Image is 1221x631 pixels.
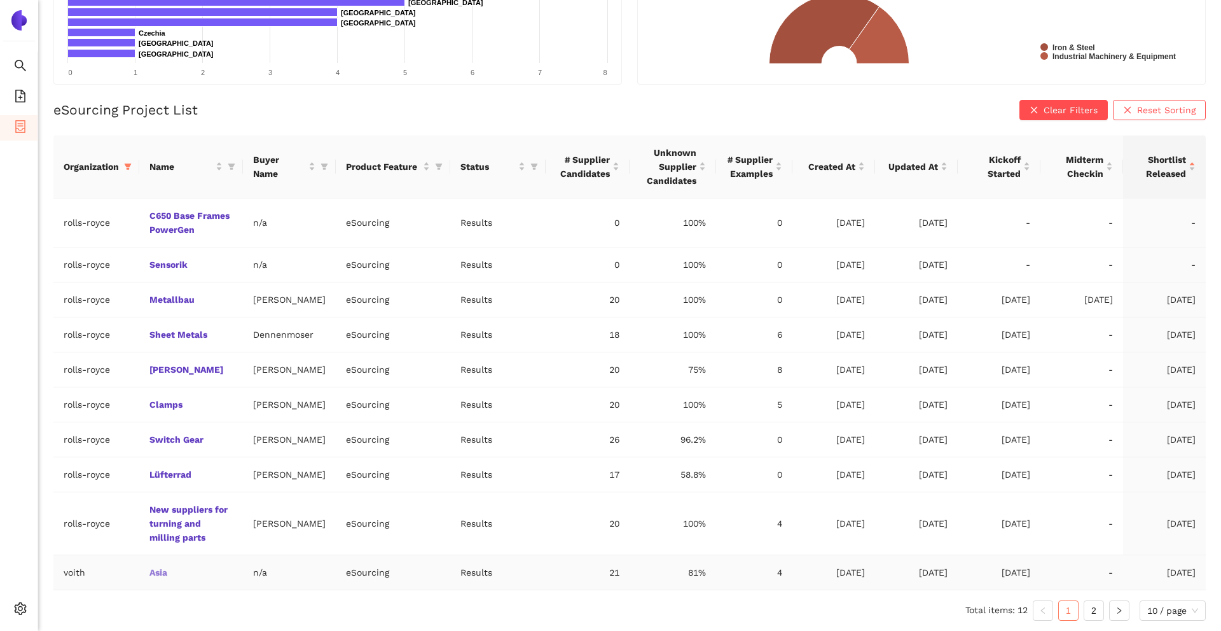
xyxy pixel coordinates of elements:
span: filter [124,163,132,170]
span: filter [530,163,538,170]
td: [PERSON_NAME] [243,352,336,387]
text: [GEOGRAPHIC_DATA] [139,50,214,58]
td: - [1040,422,1123,457]
td: 0 [546,247,629,282]
td: - [1040,457,1123,492]
td: [PERSON_NAME] [243,492,336,555]
span: Shortlist Released [1133,153,1186,181]
span: filter [228,163,235,170]
img: Logo [9,10,29,31]
td: eSourcing [336,387,450,422]
td: 100% [630,198,716,247]
span: Kickoff Started [968,153,1021,181]
td: 96.2% [630,422,716,457]
td: 4 [716,555,792,590]
button: closeClear Filters [1019,100,1108,120]
th: this column's title is Product Feature,this column is sortable [336,135,450,198]
td: eSourcing [336,198,450,247]
span: filter [528,157,541,176]
td: rolls-royce [53,198,139,247]
td: 0 [716,457,792,492]
td: 17 [546,457,629,492]
td: [DATE] [875,555,958,590]
td: [DATE] [958,317,1040,352]
h2: eSourcing Project List [53,101,198,119]
td: 5 [716,387,792,422]
td: 20 [546,492,629,555]
span: close [1123,106,1132,116]
td: eSourcing [336,555,450,590]
span: Midterm Checkin [1051,153,1103,181]
td: - [1040,555,1123,590]
text: 3 [268,69,272,76]
td: rolls-royce [53,492,139,555]
text: 1 [134,69,137,76]
td: [DATE] [875,352,958,387]
td: [DATE] [792,317,875,352]
td: - [958,198,1040,247]
span: filter [121,157,134,176]
td: eSourcing [336,457,450,492]
td: 21 [546,555,629,590]
td: - [1123,247,1206,282]
span: 10 / page [1147,601,1198,620]
td: rolls-royce [53,247,139,282]
span: right [1115,607,1123,614]
td: 100% [630,282,716,317]
td: eSourcing [336,492,450,555]
td: [DATE] [958,457,1040,492]
td: rolls-royce [53,422,139,457]
span: Product Feature [346,160,420,174]
td: 20 [546,282,629,317]
td: 26 [546,422,629,457]
td: [DATE] [792,282,875,317]
span: left [1039,607,1047,614]
td: [DATE] [875,422,958,457]
td: [DATE] [1123,422,1206,457]
td: 4 [716,492,792,555]
td: rolls-royce [53,457,139,492]
td: Results [450,422,546,457]
td: [DATE] [875,247,958,282]
th: this column's title is Status,this column is sortable [450,135,546,198]
text: [GEOGRAPHIC_DATA] [341,19,416,27]
text: Iron & Steel [1052,43,1095,52]
td: 100% [630,247,716,282]
td: rolls-royce [53,317,139,352]
td: 0 [716,247,792,282]
span: setting [14,598,27,623]
td: [DATE] [792,492,875,555]
td: - [1040,317,1123,352]
td: [DATE] [1040,282,1123,317]
span: Buyer Name [253,153,306,181]
td: eSourcing [336,422,450,457]
th: this column's title is Updated At,this column is sortable [875,135,958,198]
td: 20 [546,387,629,422]
td: voith [53,555,139,590]
td: Results [450,387,546,422]
td: - [1040,247,1123,282]
td: Results [450,317,546,352]
a: 1 [1059,601,1078,620]
th: this column's title is # Supplier Candidates,this column is sortable [546,135,629,198]
td: Results [450,352,546,387]
span: Reset Sorting [1137,103,1196,117]
text: 4 [336,69,340,76]
td: 100% [630,492,716,555]
td: [DATE] [958,282,1040,317]
td: 58.8% [630,457,716,492]
th: this column's title is Midterm Checkin,this column is sortable [1040,135,1123,198]
li: Previous Page [1033,600,1053,621]
td: n/a [243,247,336,282]
text: Czechia [139,29,165,37]
td: [DATE] [792,387,875,422]
td: [DATE] [792,555,875,590]
th: this column's title is Kickoff Started,this column is sortable [958,135,1040,198]
td: [PERSON_NAME] [243,422,336,457]
td: [DATE] [875,492,958,555]
td: [DATE] [958,352,1040,387]
td: [DATE] [1123,555,1206,590]
span: Name [149,160,213,174]
button: closeReset Sorting [1113,100,1206,120]
td: Results [450,247,546,282]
